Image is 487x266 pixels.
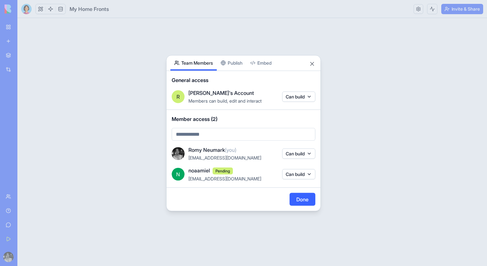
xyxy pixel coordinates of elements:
button: Close [309,60,315,67]
button: Publish [217,55,246,70]
button: Can build [282,148,315,159]
span: Member access (2) [172,115,315,123]
button: Team Members [170,55,217,70]
span: Members can build, edit and interact [188,98,262,103]
span: N [172,168,185,181]
img: ACg8ocJpo7-6uNqbL2O6o9AdRcTI_wCXeWsoHdL_BBIaBlFxyFzsYWgr=s96-c [172,147,185,160]
button: Can build [282,91,315,102]
span: Romy Neumark [188,146,236,153]
button: Embed [246,55,275,70]
span: [PERSON_NAME]'s Account [188,89,254,96]
button: Done [290,193,315,206]
span: (you) [225,146,236,153]
button: Can build [282,169,315,179]
span: General access [172,76,315,84]
span: noaamiel [188,167,210,174]
span: Pending [213,167,233,174]
span: R [177,93,180,100]
span: [EMAIL_ADDRESS][DOMAIN_NAME] [188,176,261,181]
span: [EMAIL_ADDRESS][DOMAIN_NAME] [188,155,261,160]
